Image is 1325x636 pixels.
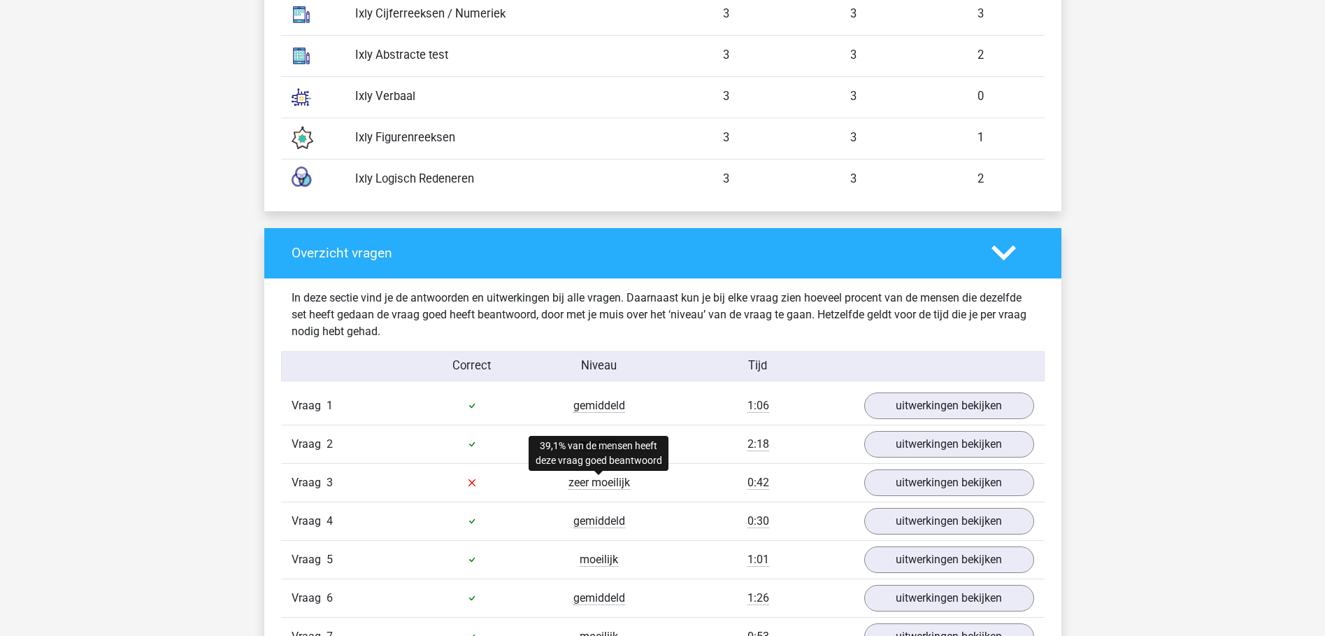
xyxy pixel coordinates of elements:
[864,585,1034,612] a: uitwerkingen bekijken
[327,514,333,528] span: 4
[327,476,333,489] span: 3
[327,437,333,451] span: 2
[580,553,618,567] span: moeilijk
[573,514,625,528] span: gemiddeld
[790,171,917,188] div: 3
[747,476,769,490] span: 0:42
[573,399,625,413] span: gemiddeld
[864,546,1034,573] a: uitwerkingen bekijken
[663,88,790,106] div: 3
[292,245,971,261] h4: Overzicht vragen
[536,358,663,375] div: Niveau
[790,6,917,23] div: 3
[917,47,1045,64] div: 2
[573,591,625,605] span: gemiddeld
[345,129,663,147] div: Ixly Figurenreeksen
[747,553,769,567] span: 1:01
[568,476,630,490] span: zeer moeilijk
[663,129,790,147] div: 3
[917,171,1045,188] div: 2
[747,591,769,605] span: 1:26
[408,358,536,375] div: Correct
[292,513,327,530] span: Vraag
[917,88,1045,106] div: 0
[747,514,769,528] span: 0:30
[292,397,327,414] span: Vraag
[864,393,1034,419] a: uitwerkingen bekijken
[292,590,327,607] span: Vraag
[747,399,769,413] span: 1:06
[284,38,319,73] img: abstract_matrices.1a7a1577918d.svg
[663,171,790,188] div: 3
[864,508,1034,535] a: uitwerkingen bekijken
[790,129,917,147] div: 3
[281,290,1045,340] div: In deze sectie vind je de antwoorden en uitwerkingen bij alle vragen. Daarnaast kun je bij elke v...
[327,553,333,566] span: 5
[345,88,663,106] div: Ixly Verbaal
[917,6,1045,23] div: 3
[292,474,327,491] span: Vraag
[663,6,790,23] div: 3
[284,162,319,197] img: syllogisms.a016ff4880b9.svg
[284,121,319,156] img: figure_sequences.119d9c38ed9f.svg
[663,47,790,64] div: 3
[917,129,1045,147] div: 1
[529,436,668,471] div: 39,1% van de mensen heeft deze vraag goed beantwoord
[790,88,917,106] div: 3
[864,431,1034,458] a: uitwerkingen bekijken
[284,80,319,115] img: analogies.7686177dca09.svg
[327,591,333,605] span: 6
[345,6,663,23] div: Ixly Cijferreeksen / Numeriek
[292,551,327,568] span: Vraag
[790,47,917,64] div: 3
[747,437,769,451] span: 2:18
[345,47,663,64] div: Ixly Abstracte test
[292,436,327,453] span: Vraag
[327,399,333,412] span: 1
[345,171,663,188] div: Ixly Logisch Redeneren
[662,358,853,375] div: Tijd
[864,469,1034,496] a: uitwerkingen bekijken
